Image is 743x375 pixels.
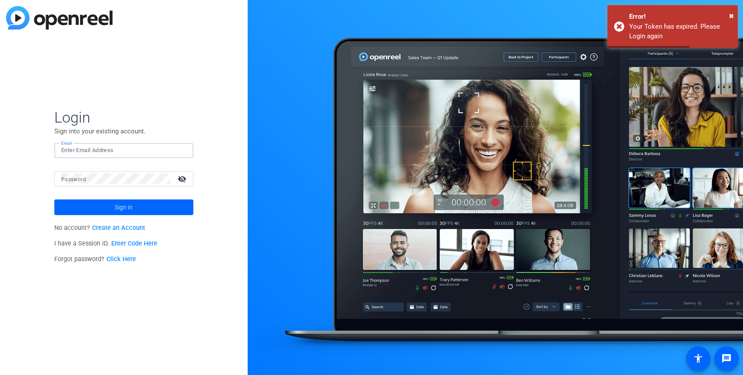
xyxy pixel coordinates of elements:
[729,9,734,22] button: Close
[54,199,193,215] button: Sign in
[111,240,157,247] a: Enter Code Here
[6,6,113,30] img: blue-gradient.svg
[106,256,136,263] a: Click Here
[54,240,157,247] span: I have a Session ID.
[629,12,731,22] div: Error!
[61,141,72,146] mat-label: Email
[729,10,734,21] span: ×
[54,126,193,136] p: Sign into your existing account.
[693,353,703,364] mat-icon: accessibility
[54,256,136,263] span: Forgot password?
[629,22,731,41] div: Your Token has expired. Please Login again
[54,224,145,232] span: No account?
[61,176,86,183] mat-label: Password
[61,145,186,156] input: Enter Email Address
[115,196,133,218] span: Sign in
[172,173,193,185] mat-icon: visibility_off
[721,353,732,364] mat-icon: message
[92,224,145,232] a: Create an Account
[54,108,193,126] span: Login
